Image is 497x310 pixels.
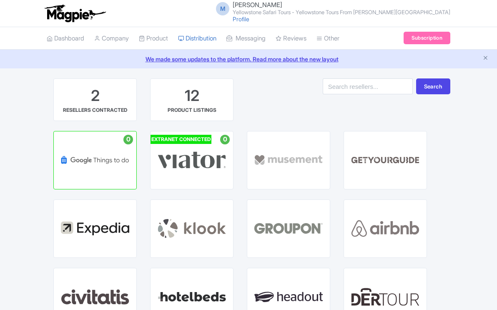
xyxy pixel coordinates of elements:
[91,86,100,106] div: 2
[139,27,168,50] a: Product
[216,2,229,15] span: M
[178,27,216,50] a: Distribution
[482,54,489,63] button: Close announcement
[233,1,282,9] span: [PERSON_NAME]
[5,55,492,63] a: We made some updates to the platform. Read more about the new layout
[276,27,306,50] a: Reviews
[94,27,129,50] a: Company
[416,78,450,94] button: Search
[323,78,413,94] input: Search resellers...
[211,2,450,15] a: M [PERSON_NAME] Yellowstone Safari Tours - Yellowstone Tours From [PERSON_NAME][GEOGRAPHIC_DATA]
[43,4,107,23] img: logo-ab69f6fb50320c5b225c76a69d11143b.png
[150,78,233,121] a: 12 PRODUCT LISTINGS
[226,27,266,50] a: Messaging
[404,32,450,44] a: Subscription
[150,131,233,189] a: EXTRANET CONNECTED 0
[53,78,137,121] a: 2 RESELLERS CONTRACTED
[53,131,137,189] a: 0
[233,15,249,23] a: Profile
[316,27,339,50] a: Other
[168,106,216,114] div: PRODUCT LISTINGS
[185,86,199,106] div: 12
[63,106,127,114] div: RESELLERS CONTRACTED
[233,10,450,15] small: Yellowstone Safari Tours - Yellowstone Tours From [PERSON_NAME][GEOGRAPHIC_DATA]
[47,27,84,50] a: Dashboard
